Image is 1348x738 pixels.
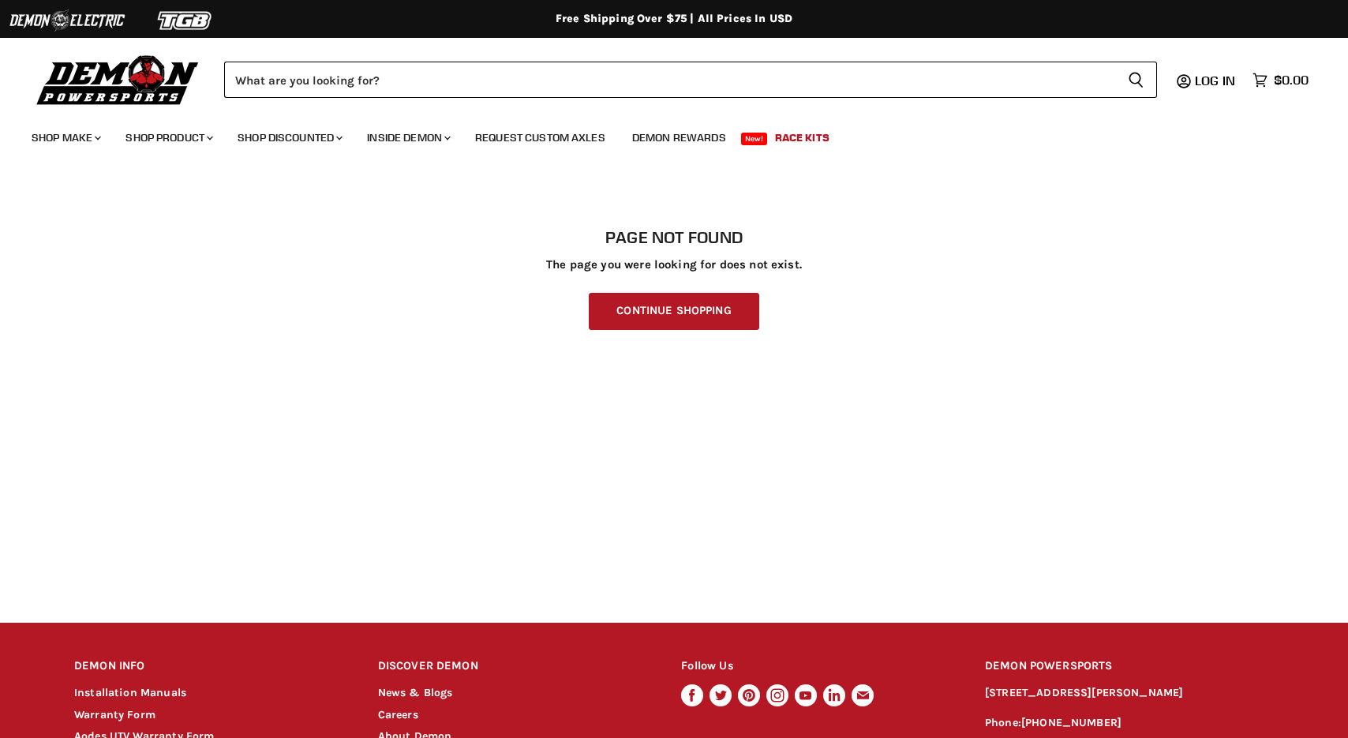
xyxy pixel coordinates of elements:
[985,648,1274,685] h2: DEMON POWERSPORTS
[74,228,1274,247] h1: Page not found
[1021,716,1121,729] a: [PHONE_NUMBER]
[1245,69,1316,92] a: $0.00
[126,6,245,36] img: TGB Logo 2
[378,686,453,699] a: News & Blogs
[74,708,155,721] a: Warranty Form
[74,686,186,699] a: Installation Manuals
[226,122,352,154] a: Shop Discounted
[681,648,955,685] h2: Follow Us
[114,122,223,154] a: Shop Product
[355,122,460,154] a: Inside Demon
[20,115,1305,154] ul: Main menu
[589,293,758,330] a: Continue Shopping
[1274,73,1309,88] span: $0.00
[378,708,418,721] a: Careers
[224,62,1115,98] input: Search
[1188,73,1245,88] a: Log in
[20,122,110,154] a: Shop Make
[1115,62,1157,98] button: Search
[1195,73,1235,88] span: Log in
[43,12,1305,26] div: Free Shipping Over $75 | All Prices In USD
[985,714,1274,732] p: Phone:
[8,6,126,36] img: Demon Electric Logo 2
[763,122,841,154] a: Race Kits
[620,122,738,154] a: Demon Rewards
[741,133,768,145] span: New!
[378,648,652,685] h2: DISCOVER DEMON
[74,648,348,685] h2: DEMON INFO
[985,684,1274,702] p: [STREET_ADDRESS][PERSON_NAME]
[32,51,204,107] img: Demon Powersports
[224,62,1157,98] form: Product
[463,122,617,154] a: Request Custom Axles
[74,258,1274,272] p: The page you were looking for does not exist.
